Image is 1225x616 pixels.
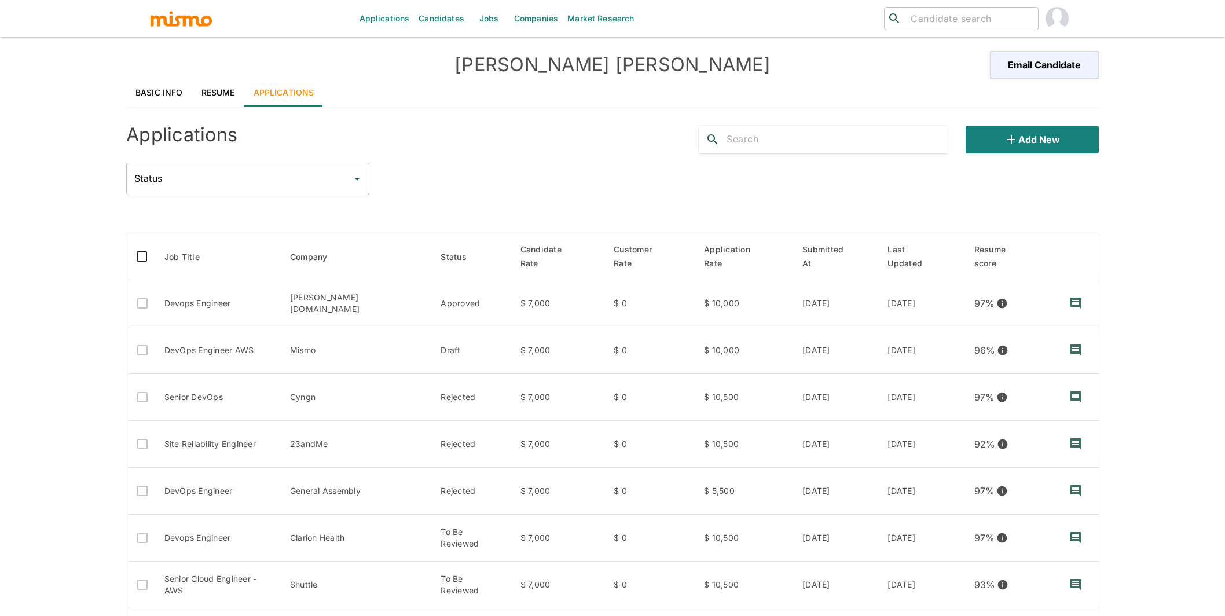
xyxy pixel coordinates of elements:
[431,374,511,421] td: Rejected
[966,126,1099,153] button: Add new
[126,123,237,146] h4: Applications
[604,468,695,515] td: $ 0
[431,468,511,515] td: Rejected
[155,327,281,374] td: DevOps Engineer AWS
[1062,477,1090,505] button: recent-notes
[127,468,155,515] td: Only active applications to Public jobs can be selected
[127,515,155,562] td: Only active applications to Public jobs can be selected
[604,327,695,374] td: $ 0
[727,130,949,149] input: Search
[431,280,511,327] td: Approved
[281,421,431,468] td: 23andMe
[127,562,155,608] td: Only active applications to Public jobs can be selected
[1062,524,1090,552] button: recent-notes
[695,327,793,374] td: $ 10,000
[281,468,431,515] td: General Assembly
[604,562,695,608] td: $ 0
[887,243,955,270] span: Last Updated
[127,374,155,421] td: Only active applications to Public jobs can be selected
[793,562,878,608] td: [DATE]
[164,250,215,264] span: Job Title
[996,485,1008,497] svg: View resume score details
[127,280,155,327] td: Only active applications to Public jobs can be selected
[511,515,604,562] td: $ 7,000
[793,327,878,374] td: [DATE]
[369,53,856,76] h4: [PERSON_NAME] [PERSON_NAME]
[281,280,431,327] td: [PERSON_NAME][DOMAIN_NAME]
[520,243,595,270] span: Candidate Rate
[511,374,604,421] td: $ 7,000
[793,468,878,515] td: [DATE]
[793,421,878,468] td: [DATE]
[511,562,604,608] td: $ 7,000
[349,171,365,187] button: Open
[604,374,695,421] td: $ 0
[997,579,1008,591] svg: View resume score details
[695,280,793,327] td: $ 10,000
[974,342,996,358] p: 96 %
[793,515,878,562] td: [DATE]
[281,374,431,421] td: Cyngn
[695,515,793,562] td: $ 10,500
[974,530,995,546] p: 97 %
[281,515,431,562] td: Clarion Health
[997,344,1008,356] svg: View resume score details
[990,51,1099,79] button: Email Candidate
[1062,336,1090,364] button: recent-notes
[155,515,281,562] td: Devops Engineer
[192,79,244,107] a: Resume
[244,79,324,107] a: Applications
[878,468,964,515] td: [DATE]
[155,562,281,608] td: Senior Cloud Engineer - AWS
[878,421,964,468] td: [DATE]
[511,280,604,327] td: $ 7,000
[127,421,155,468] td: Only active applications to Public jobs can be selected
[149,10,213,27] img: logo
[704,243,784,270] span: Application Rate
[695,562,793,608] td: $ 10,500
[878,374,964,421] td: [DATE]
[878,327,964,374] td: [DATE]
[695,374,793,421] td: $ 10,500
[511,421,604,468] td: $ 7,000
[878,280,964,327] td: [DATE]
[431,421,511,468] td: Rejected
[996,298,1008,309] svg: View resume score details
[1062,571,1090,599] button: recent-notes
[974,483,995,499] p: 97 %
[155,280,281,327] td: Devops Engineer
[127,327,155,374] td: Only active applications to Public jobs can be selected
[126,79,192,107] a: Basic Info
[996,391,1008,403] svg: View resume score details
[290,250,343,264] span: Company
[878,562,964,608] td: [DATE]
[604,515,695,562] td: $ 0
[802,243,869,270] span: Submitted At
[974,389,995,405] p: 97 %
[604,421,695,468] td: $ 0
[974,577,996,593] p: 93 %
[511,468,604,515] td: $ 7,000
[155,421,281,468] td: Site Reliability Engineer
[1062,289,1090,317] button: recent-notes
[441,250,482,264] span: Status
[281,327,431,374] td: Mismo
[974,243,1043,270] span: Resume score
[695,421,793,468] td: $ 10,500
[695,468,793,515] td: $ 5,500
[511,327,604,374] td: $ 7,000
[614,243,685,270] span: Customer Rate
[1062,430,1090,458] button: recent-notes
[793,280,878,327] td: [DATE]
[997,438,1008,450] svg: View resume score details
[431,515,511,562] td: To Be Reviewed
[996,532,1008,544] svg: View resume score details
[431,562,511,608] td: To Be Reviewed
[155,374,281,421] td: Senior DevOps
[281,562,431,608] td: Shuttle
[906,10,1033,27] input: Candidate search
[974,436,996,452] p: 92 %
[1046,7,1069,30] img: Carmen Vilachá
[974,295,995,311] p: 97 %
[1062,383,1090,411] button: recent-notes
